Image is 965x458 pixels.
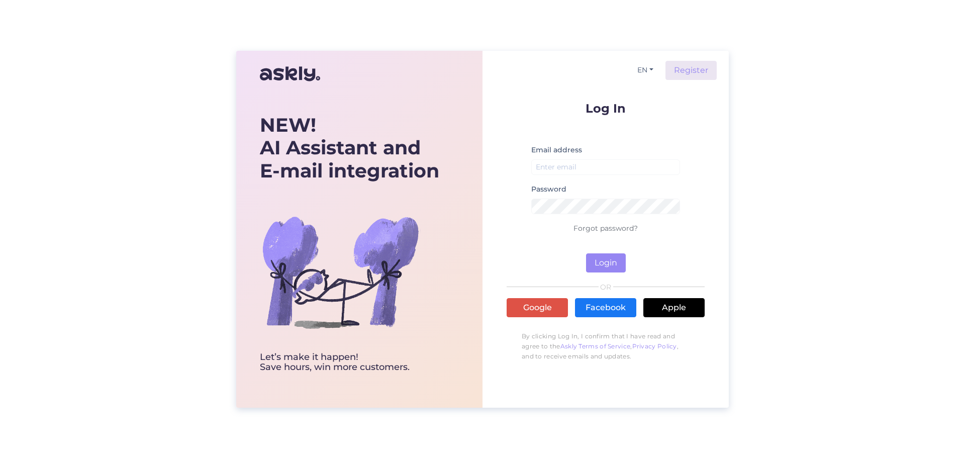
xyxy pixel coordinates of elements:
img: bg-askly [260,192,421,352]
a: Privacy Policy [632,342,677,350]
label: Password [531,184,566,195]
p: Log In [507,102,705,115]
a: Register [665,61,717,80]
div: AI Assistant and E-mail integration [260,114,439,182]
a: Google [507,298,568,317]
div: Let’s make it happen! Save hours, win more customers. [260,352,439,373]
b: NEW! [260,113,316,137]
button: Login [586,253,626,272]
img: Askly [260,62,320,86]
button: EN [633,63,657,77]
input: Enter email [531,159,680,175]
a: Facebook [575,298,636,317]
a: Forgot password? [573,224,638,233]
a: Apple [643,298,705,317]
label: Email address [531,145,582,155]
a: Askly Terms of Service [560,342,631,350]
p: By clicking Log In, I confirm that I have read and agree to the , , and to receive emails and upd... [507,326,705,367]
span: OR [599,284,613,291]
